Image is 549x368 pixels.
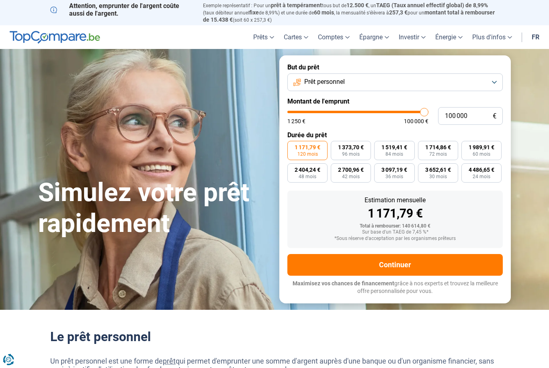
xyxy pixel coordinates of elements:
span: 1 989,91 € [469,144,494,150]
div: Sur base d'un TAEG de 7,45 %* [294,230,496,235]
a: Comptes [313,25,354,49]
button: Prêt personnel [287,73,503,91]
a: fr [527,25,544,49]
div: Estimation mensuelle [294,197,496,203]
span: 42 mois [342,174,360,179]
span: Maximisez vos chances de financement [293,280,394,287]
div: Total à rembourser: 140 614,80 € [294,224,496,229]
p: grâce à nos experts et trouvez la meilleure offre personnalisée pour vous. [287,280,503,295]
a: Énergie [430,25,467,49]
span: 24 mois [473,174,490,179]
span: 84 mois [385,152,403,157]
span: 4 486,65 € [469,167,494,173]
span: 1 714,86 € [425,144,451,150]
span: fixe [249,9,259,16]
span: 120 mois [297,152,318,157]
span: 48 mois [299,174,316,179]
div: *Sous réserve d'acceptation par les organismes prêteurs [294,236,496,242]
span: 96 mois [342,152,360,157]
span: 1 250 € [287,118,305,124]
span: 2 404,24 € [295,167,320,173]
img: TopCompare [10,31,100,44]
span: € [493,113,496,120]
span: 3 652,61 € [425,167,451,173]
p: Exemple représentatif : Pour un tous but de , un (taux débiteur annuel de 8,99%) et une durée de ... [203,2,499,23]
span: Prêt personnel [304,77,345,86]
span: 60 mois [473,152,490,157]
a: Prêts [248,25,279,49]
p: Attention, emprunter de l'argent coûte aussi de l'argent. [50,2,193,17]
button: Continuer [287,254,503,276]
h1: Simulez votre prêt rapidement [38,177,270,239]
span: 12.500 € [346,2,369,8]
a: prêt [163,357,176,365]
span: 257,3 € [389,9,408,16]
span: montant total à rembourser de 15.438 € [203,9,495,23]
a: Investir [394,25,430,49]
label: Montant de l'emprunt [287,98,503,105]
a: Cartes [279,25,313,49]
div: 1 171,79 € [294,207,496,220]
span: 2 700,96 € [338,167,364,173]
label: Durée du prêt [287,131,503,139]
span: TAEG (Taux annuel effectif global) de 8,99% [376,2,488,8]
span: 30 mois [429,174,447,179]
span: prêt à tempérament [271,2,322,8]
h2: Le prêt personnel [50,329,499,344]
span: 1 373,70 € [338,144,364,150]
span: 72 mois [429,152,447,157]
a: Plus d'infos [467,25,517,49]
span: 1 519,41 € [381,144,407,150]
label: But du prêt [287,63,503,71]
span: 36 mois [385,174,403,179]
span: 100 000 € [404,118,428,124]
span: 60 mois [314,9,334,16]
span: 1 171,79 € [295,144,320,150]
a: Épargne [354,25,394,49]
span: 3 097,19 € [381,167,407,173]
